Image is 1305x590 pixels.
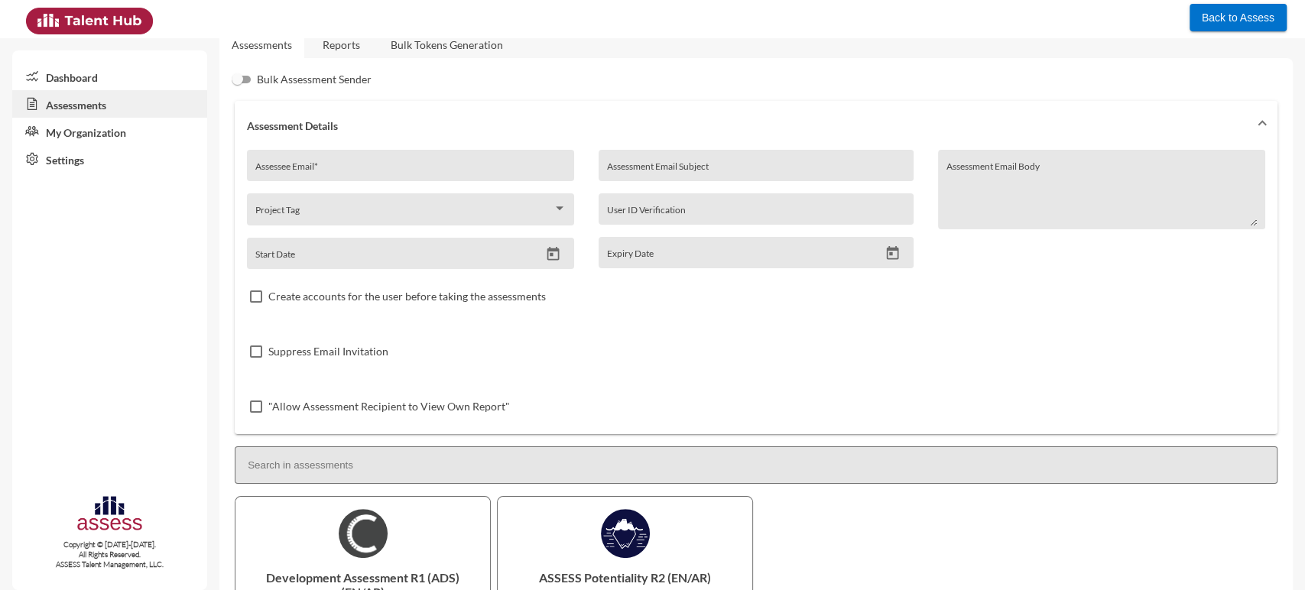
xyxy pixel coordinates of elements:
button: Open calendar [879,245,906,261]
a: Assessments [232,38,292,51]
span: Back to Assess [1202,11,1274,24]
span: Suppress Email Invitation [268,342,388,361]
a: My Organization [12,118,207,145]
a: Bulk Tokens Generation [378,26,515,63]
p: Copyright © [DATE]-[DATE]. All Rights Reserved. ASSESS Talent Management, LLC. [12,540,207,569]
span: "Allow Assessment Recipient to View Own Report" [268,397,510,416]
mat-panel-title: Assessment Details [247,119,1247,132]
mat-expansion-panel-header: Assessment Details [235,101,1277,150]
a: Assessments [12,90,207,118]
span: Create accounts for the user before taking the assessments [268,287,546,306]
a: Settings [12,145,207,173]
div: Assessment Details [235,150,1277,434]
a: Reports [310,26,372,63]
button: Back to Assess [1190,4,1287,31]
img: assesscompany-logo.png [76,494,144,537]
button: Open calendar [540,246,566,262]
input: Search in assessments [235,446,1277,484]
span: Bulk Assessment Sender [257,70,372,89]
a: Back to Assess [1190,8,1287,24]
a: Dashboard [12,63,207,90]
